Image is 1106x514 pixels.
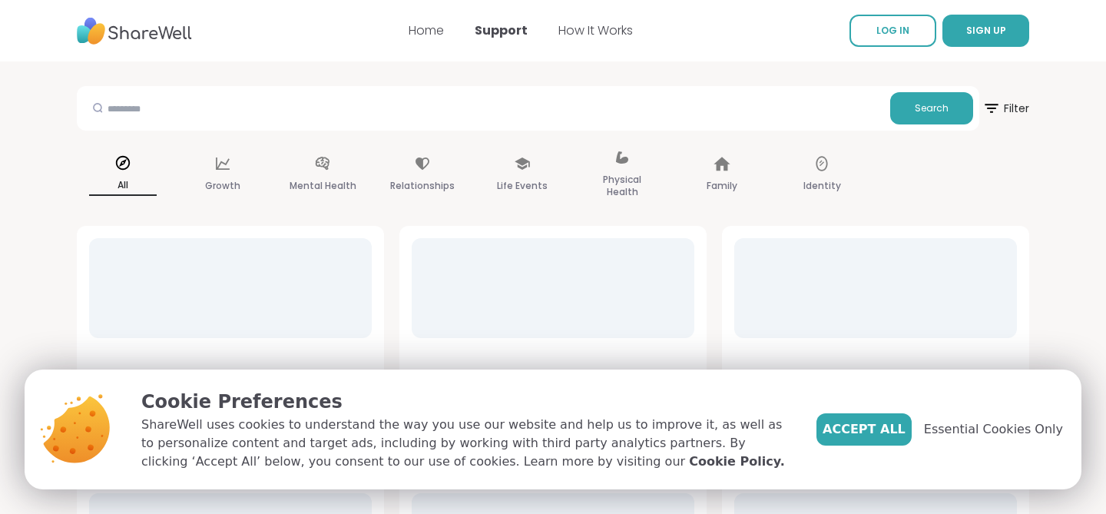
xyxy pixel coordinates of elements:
p: Relationships [390,177,455,195]
p: Growth [205,177,240,195]
p: Physical Health [588,171,656,201]
span: Accept All [823,420,906,439]
a: How It Works [558,22,633,39]
p: All [89,176,157,196]
a: Home [409,22,444,39]
span: LOG IN [876,24,909,37]
p: Mental Health [290,177,356,195]
button: Accept All [816,413,912,446]
p: Family [707,177,737,195]
p: ShareWell uses cookies to understand the way you use our website and help us to improve it, as we... [141,416,792,471]
span: Search [915,101,949,115]
span: Essential Cookies Only [924,420,1063,439]
span: SIGN UP [966,24,1006,37]
button: Search [890,92,973,124]
button: SIGN UP [942,15,1029,47]
button: Filter [982,86,1029,131]
p: Identity [803,177,841,195]
span: Filter [982,90,1029,127]
img: ShareWell Nav Logo [77,10,192,52]
p: Life Events [497,177,548,195]
a: LOG IN [849,15,936,47]
a: Support [475,22,528,39]
a: Cookie Policy. [689,453,784,471]
p: Cookie Preferences [141,388,792,416]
